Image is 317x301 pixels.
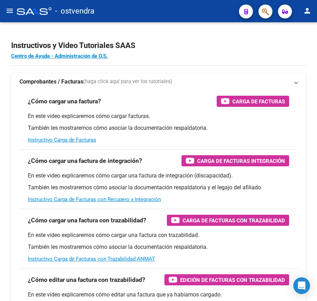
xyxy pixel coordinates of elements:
a: Instructivo Carga de Facturas con Recupero x Integración [28,196,161,203]
mat-icon: person [303,7,311,15]
p: También les mostraremos cómo asociar la documentación respaldatoria. [28,243,289,251]
h3: ¿Cómo cargar una factura? [28,96,101,106]
a: Instructivo Carga de Facturas con Trazabilidad ANMAT [28,256,155,262]
p: En este video explicaremos cómo cargar facturas. [28,112,289,120]
a: Instructivo Carga de Facturas [28,137,96,143]
button: Carga de Facturas con Trazabilidad [167,215,289,226]
h3: ¿Cómo editar una factura con trazabilidad? [28,275,145,285]
span: Carga de Facturas con Trazabilidad [183,216,285,225]
strong: Comprobantes / Facturas [20,78,83,86]
span: (haga click aquí para ver los tutoriales) [83,78,172,86]
button: Carga de Facturas [217,96,289,107]
span: Carga de Facturas Integración [197,157,285,165]
p: En este video explicaremos cómo cargar una factura con trazabilidad. [28,231,289,239]
h3: ¿Cómo cargar una factura con trazabilidad? [28,215,146,225]
p: En este video explicaremos cómo cargar una factura de integración (discapacidad). [28,172,289,180]
p: También les mostraremos cómo asociar la documentación respaldatoria. [28,124,289,132]
h3: ¿Cómo cargar una factura de integración? [28,156,142,166]
button: Edición de Facturas con Trazabilidad [164,274,289,285]
p: También les mostraremos cómo asociar la documentación respaldatoria y el legajo del afiliado. [28,184,289,191]
div: Open Intercom Messenger [293,277,310,294]
mat-icon: menu [6,7,14,15]
span: - ostvendra [55,3,94,19]
h2: Instructivos y Video Tutoriales SAAS [11,39,306,52]
span: Carga de Facturas [232,97,285,106]
p: En este video explicaremos cómo editar una factura que ya habíamos cargado. [28,291,289,299]
mat-expansion-panel-header: Comprobantes / Facturas(haga click aquí para ver los tutoriales) [11,73,306,90]
span: Edición de Facturas con Trazabilidad [180,276,285,284]
button: Carga de Facturas Integración [181,155,289,166]
a: Centro de Ayuda - Administración de O.S. [11,53,108,59]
